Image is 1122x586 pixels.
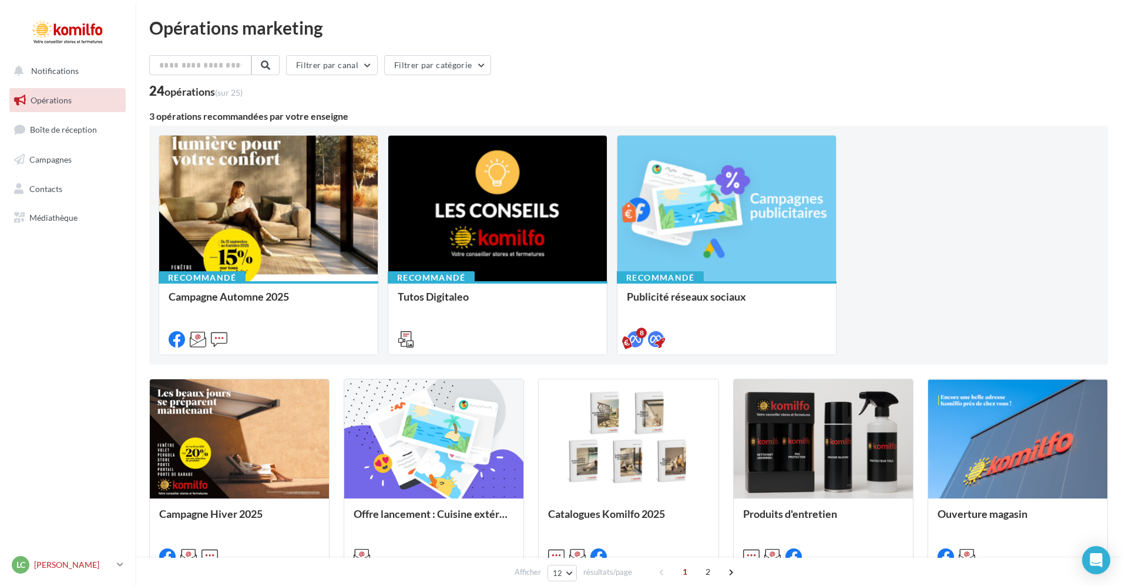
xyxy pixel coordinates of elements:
div: Campagne Automne 2025 [169,291,368,314]
a: Médiathèque [7,206,128,230]
div: Offre lancement : Cuisine extérieur [354,508,514,531]
div: Recommandé [159,271,246,284]
span: (sur 25) [215,87,243,97]
span: Campagnes [29,154,72,164]
div: Publicité réseaux sociaux [627,291,827,314]
span: Médiathèque [29,213,78,223]
span: résultats/page [583,567,632,578]
p: [PERSON_NAME] [34,559,112,571]
span: Notifications [31,66,79,76]
div: 8 [636,328,647,338]
a: Campagnes [7,147,128,172]
div: Open Intercom Messenger [1082,546,1110,574]
div: 3 opérations recommandées par votre enseigne [149,112,1108,121]
button: 12 [547,565,577,581]
div: Opérations marketing [149,19,1108,36]
div: opérations [164,86,243,97]
div: Campagne Hiver 2025 [159,508,320,531]
div: Tutos Digitaleo [398,291,597,314]
span: Boîte de réception [30,124,97,134]
div: Produits d'entretien [743,508,903,531]
span: Contacts [29,183,62,193]
span: 2 [698,563,717,581]
div: Catalogues Komilfo 2025 [548,508,708,531]
span: Lc [16,559,25,571]
span: 12 [553,568,563,578]
button: Notifications [7,59,123,83]
div: Recommandé [388,271,475,284]
a: Contacts [7,177,128,201]
button: Filtrer par catégorie [384,55,491,75]
div: Ouverture magasin [938,508,1098,531]
div: 24 [149,85,243,97]
span: 1 [676,563,694,581]
a: Lc [PERSON_NAME] [9,554,126,576]
a: Boîte de réception [7,117,128,142]
a: Opérations [7,88,128,113]
span: Afficher [515,567,541,578]
div: Recommandé [617,271,704,284]
button: Filtrer par canal [286,55,378,75]
span: Opérations [31,95,72,105]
